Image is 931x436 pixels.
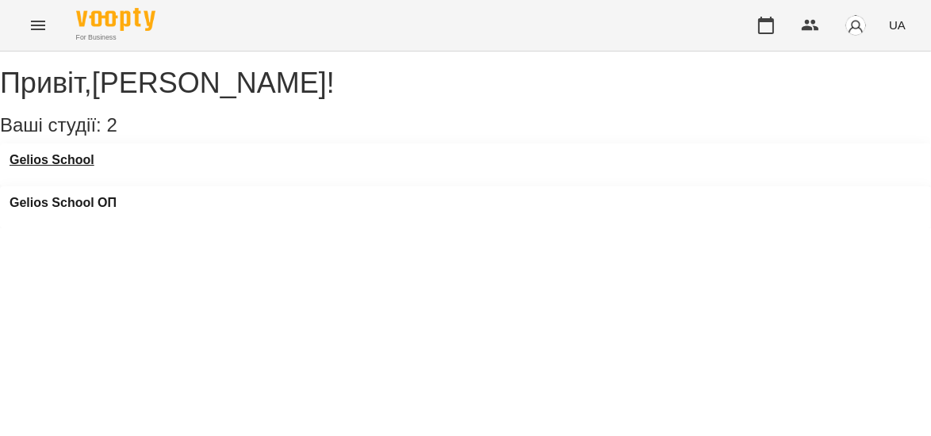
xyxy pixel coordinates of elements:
span: For Business [76,33,155,43]
a: Gelios School ОП [10,196,117,210]
button: UA [883,10,912,40]
img: Voopty Logo [76,8,155,31]
img: avatar_s.png [845,14,867,36]
span: 2 [106,114,117,136]
button: Menu [19,6,57,44]
span: UA [889,17,906,33]
a: Gelios School [10,153,94,167]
